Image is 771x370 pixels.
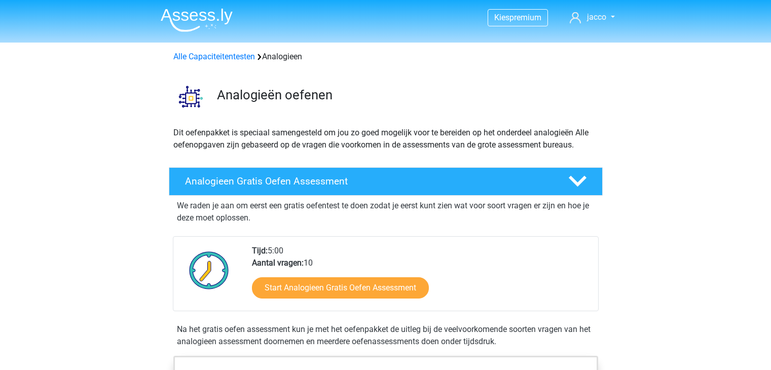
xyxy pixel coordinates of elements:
[587,12,606,22] span: jacco
[488,11,547,24] a: Kiespremium
[177,200,595,224] p: We raden je aan om eerst een gratis oefentest te doen zodat je eerst kunt zien wat voor soort vra...
[185,175,552,187] h4: Analogieen Gratis Oefen Assessment
[173,52,255,61] a: Alle Capaciteitentesten
[173,323,599,348] div: Na het gratis oefen assessment kun je met het oefenpakket de uitleg bij de veelvoorkomende soorte...
[165,167,607,196] a: Analogieen Gratis Oefen Assessment
[173,127,598,151] p: Dit oefenpakket is speciaal samengesteld om jou zo goed mogelijk voor te bereiden op het onderdee...
[494,13,509,22] span: Kies
[252,258,304,268] b: Aantal vragen:
[566,11,618,23] a: jacco
[252,246,268,255] b: Tijd:
[244,245,598,311] div: 5:00 10
[169,75,212,118] img: analogieen
[252,277,429,299] a: Start Analogieen Gratis Oefen Assessment
[183,245,235,295] img: Klok
[509,13,541,22] span: premium
[169,51,602,63] div: Analogieen
[161,8,233,32] img: Assessly
[217,87,595,103] h3: Analogieën oefenen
